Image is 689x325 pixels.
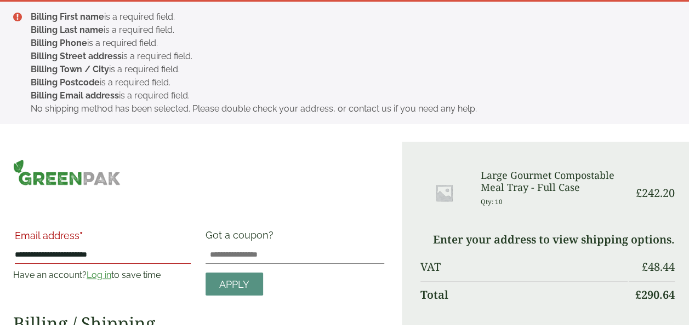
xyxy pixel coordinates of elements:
h3: Large Gourmet Compostable Meal Tray - Full Case [481,170,628,193]
bdi: 48.44 [642,259,675,274]
small: Qty: 10 [481,198,503,206]
bdi: 242.20 [636,185,675,200]
a: Log in [87,270,111,280]
li: is a required field. [31,24,671,37]
img: Placeholder [420,170,467,216]
li: is a required field. [31,10,671,24]
label: Email address [15,231,191,246]
p: Have an account? to save time [13,269,192,282]
li: is a required field. [31,76,671,89]
li: is a required field. [31,63,671,76]
li: No shipping method has been selected. Please double check your address, or contact us if you need... [31,102,671,115]
span: £ [635,287,641,302]
th: VAT [420,254,628,280]
span: £ [642,259,648,274]
li: is a required field. [31,89,671,102]
bdi: 290.64 [635,287,675,302]
li: is a required field. [31,37,671,50]
span: Apply [219,278,249,291]
strong: Billing Email address [31,90,119,101]
th: Total [420,281,628,308]
img: GreenPak Supplies [13,159,121,185]
strong: Billing Street address [31,51,122,61]
strong: Billing Last name [31,25,104,35]
strong: Billing Town / City [31,64,109,74]
strong: Billing Phone [31,38,87,48]
strong: Billing Postcode [31,77,100,88]
li: is a required field. [31,50,671,63]
strong: Billing First name [31,11,104,22]
td: Enter your address to view shipping options. [420,227,675,253]
abbr: required [79,230,83,241]
a: Apply [206,272,263,296]
span: £ [636,185,642,200]
label: Got a coupon? [206,229,278,246]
